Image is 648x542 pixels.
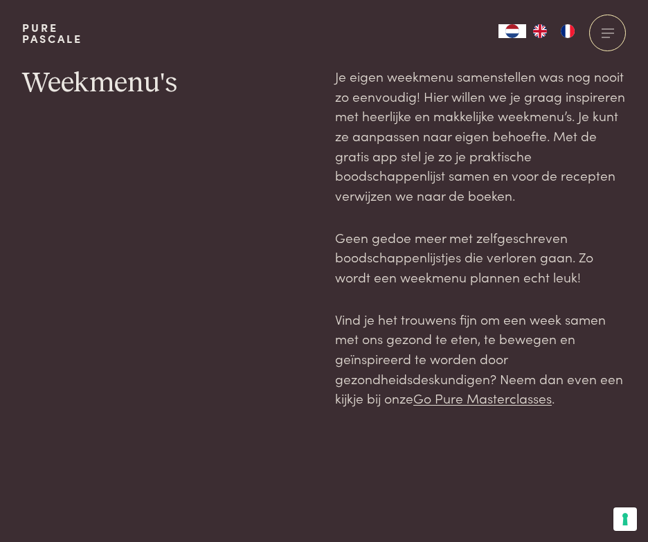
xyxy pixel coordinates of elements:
[413,388,552,407] a: Go Pure Masterclasses
[335,309,626,408] p: Vind je het trouwens fijn om een week samen met ons gezond te eten, te bewegen en geïnspireerd te...
[498,24,526,38] div: Language
[335,66,626,206] p: Je eigen weekmenu samenstellen was nog nooit zo eenvoudig! Hier willen we je graag inspireren met...
[526,24,554,38] a: EN
[498,24,582,38] aside: Language selected: Nederlands
[22,22,82,44] a: PurePascale
[554,24,582,38] a: FR
[335,228,626,287] p: Geen gedoe meer met zelfgeschreven boodschappenlijstjes die verloren gaan. Zo wordt een weekmenu ...
[498,24,526,38] a: NL
[613,507,637,531] button: Uw voorkeuren voor toestemming voor trackingtechnologieën
[22,66,313,101] h1: Weekmenu's
[526,24,582,38] ul: Language list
